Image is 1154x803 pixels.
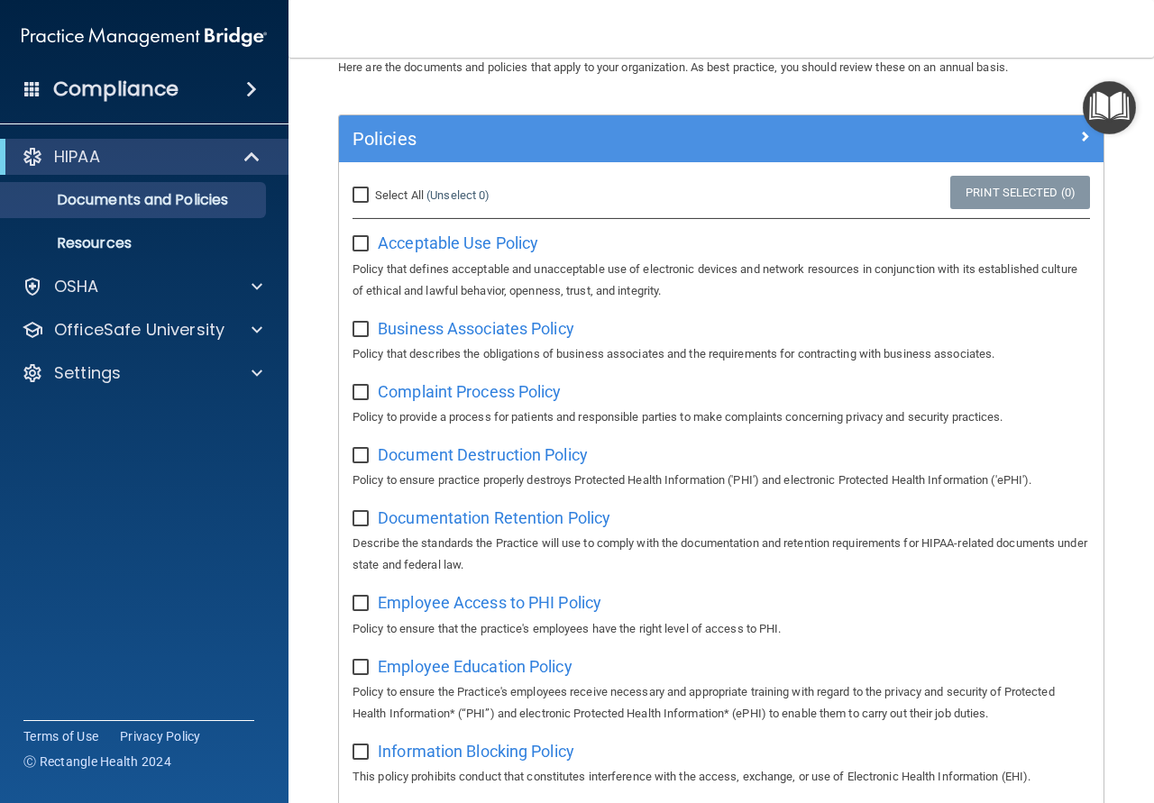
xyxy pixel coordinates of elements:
[426,188,490,202] a: (Unselect 0)
[378,657,572,676] span: Employee Education Policy
[23,727,98,745] a: Terms of Use
[1083,81,1136,134] button: Open Resource Center
[353,343,1090,365] p: Policy that describes the obligations of business associates and the requirements for contracting...
[378,593,601,612] span: Employee Access to PHI Policy
[378,382,561,401] span: Complaint Process Policy
[12,191,258,209] p: Documents and Policies
[378,742,574,761] span: Information Blocking Policy
[353,124,1090,153] a: Policies
[12,234,258,252] p: Resources
[353,681,1090,725] p: Policy to ensure the Practice's employees receive necessary and appropriate training with regard ...
[22,146,261,168] a: HIPAA
[375,188,424,202] span: Select All
[54,362,121,384] p: Settings
[54,276,99,297] p: OSHA
[22,362,262,384] a: Settings
[353,129,899,149] h5: Policies
[22,19,267,55] img: PMB logo
[53,77,179,102] h4: Compliance
[54,146,100,168] p: HIPAA
[120,727,201,745] a: Privacy Policy
[378,319,574,338] span: Business Associates Policy
[353,406,1090,428] p: Policy to provide a process for patients and responsible parties to make complaints concerning pr...
[22,276,262,297] a: OSHA
[338,60,1008,74] span: Here are the documents and policies that apply to your organization. As best practice, you should...
[353,470,1090,491] p: Policy to ensure practice properly destroys Protected Health Information ('PHI') and electronic P...
[353,188,373,203] input: Select All (Unselect 0)
[353,618,1090,640] p: Policy to ensure that the practice's employees have the right level of access to PHI.
[378,508,610,527] span: Documentation Retention Policy
[22,319,262,341] a: OfficeSafe University
[353,533,1090,576] p: Describe the standards the Practice will use to comply with the documentation and retention requi...
[950,176,1090,209] a: Print Selected (0)
[353,766,1090,788] p: This policy prohibits conduct that constitutes interference with the access, exchange, or use of ...
[378,233,538,252] span: Acceptable Use Policy
[353,259,1090,302] p: Policy that defines acceptable and unacceptable use of electronic devices and network resources i...
[23,753,171,771] span: Ⓒ Rectangle Health 2024
[54,319,224,341] p: OfficeSafe University
[842,675,1132,747] iframe: Drift Widget Chat Controller
[378,445,588,464] span: Document Destruction Policy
